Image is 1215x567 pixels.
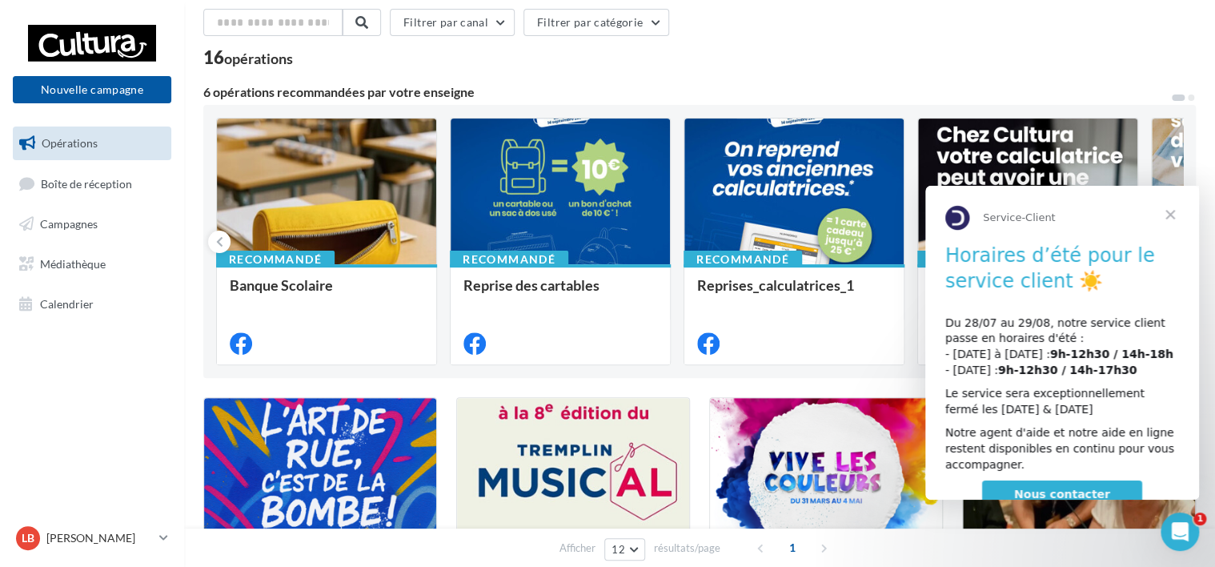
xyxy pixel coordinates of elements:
span: Campagnes [40,217,98,231]
a: Nous contacter [57,295,217,324]
p: [PERSON_NAME] [46,530,153,546]
span: Nous contacter [89,302,185,315]
div: Recommandé [917,251,1036,268]
span: Reprises_calculatrices_1 [697,276,854,294]
span: LB [22,530,34,546]
div: Recommandé [684,251,802,268]
a: Boîte de réception [10,167,174,201]
a: Médiathèque [10,247,174,281]
iframe: Intercom live chat [1161,513,1199,551]
button: 12 [604,538,645,561]
span: Opérations [42,136,98,150]
span: Banque Scolaire [230,276,333,294]
div: 16 [203,49,293,66]
span: Calendrier [40,296,94,310]
button: Filtrer par catégorie [523,9,669,36]
span: 1 [780,535,805,561]
div: Recommandé [216,251,335,268]
span: Afficher [559,541,595,556]
span: résultats/page [654,541,720,556]
button: Nouvelle campagne [13,76,171,103]
button: Filtrer par canal [390,9,515,36]
div: Recommandé [450,251,568,268]
a: Opérations [10,127,174,160]
span: Reprise des cartables [463,276,599,294]
span: 12 [612,543,625,556]
div: opérations [224,51,293,66]
div: 6 opérations recommandées par votre enseigne [203,86,1170,99]
a: Campagnes [10,207,174,241]
a: Calendrier [10,288,174,321]
span: Boîte de réception [41,176,132,190]
a: LB [PERSON_NAME] [13,523,171,553]
iframe: Intercom live chat message [925,186,1199,500]
span: Médiathèque [40,257,106,271]
span: 1 [1193,513,1206,525]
